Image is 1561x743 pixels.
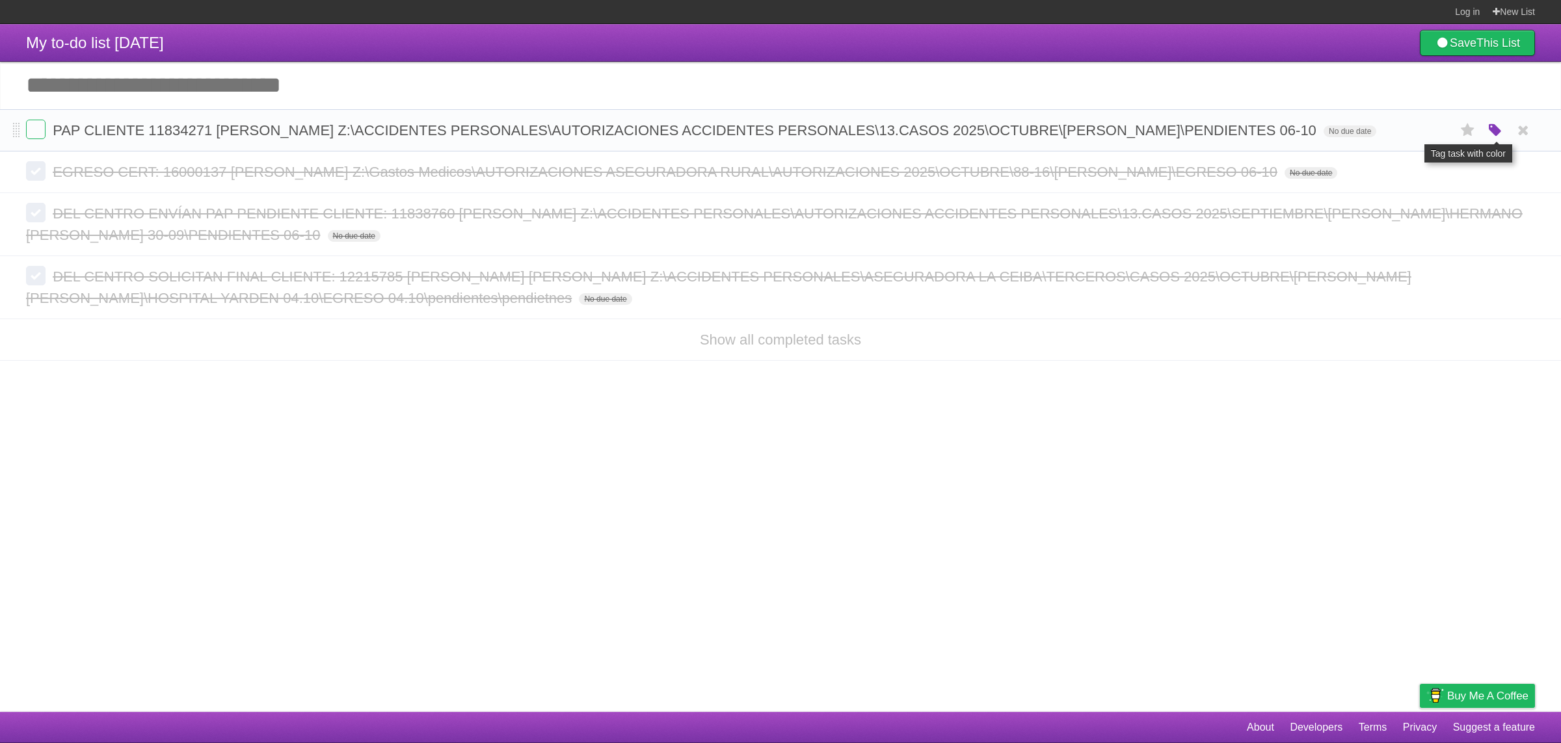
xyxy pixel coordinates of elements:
[1420,30,1535,56] a: SaveThis List
[700,332,861,348] a: Show all completed tasks
[1420,684,1535,708] a: Buy me a coffee
[1324,125,1376,137] span: No due date
[26,34,164,51] span: My to-do list [DATE]
[1403,715,1437,740] a: Privacy
[1476,36,1520,49] b: This List
[1247,715,1274,740] a: About
[1359,715,1387,740] a: Terms
[1285,167,1337,179] span: No due date
[26,120,46,139] label: Done
[1447,684,1528,707] span: Buy me a coffee
[53,122,1320,138] span: PAP CLIENTE 11834271 [PERSON_NAME] Z:\ACCIDENTES PERSONALES\AUTORIZACIONES ACCIDENTES PERSONALES\...
[26,203,46,222] label: Done
[579,293,632,305] span: No due date
[1290,715,1342,740] a: Developers
[328,230,380,242] span: No due date
[26,205,1523,243] span: DEL CENTRO ENVÍAN PAP PENDIENTE CLIENTE: 11838760 [PERSON_NAME] Z:\ACCIDENTES PERSONALES\AUTORIZA...
[1456,120,1480,141] label: Star task
[26,268,1411,306] span: DEL CENTRO SOLICITAN FINAL CLIENTE: 12215785 [PERSON_NAME] [PERSON_NAME] Z:\ACCIDENTES PERSONALES...
[1426,684,1444,707] img: Buy me a coffee
[1453,715,1535,740] a: Suggest a feature
[53,164,1281,180] span: EGRESO CERT: 16000137 [PERSON_NAME] Z:\Gastos Medicos\AUTORIZACIONES ASEGURADORA RURAL\AUTORIZACI...
[26,266,46,285] label: Done
[26,161,46,181] label: Done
